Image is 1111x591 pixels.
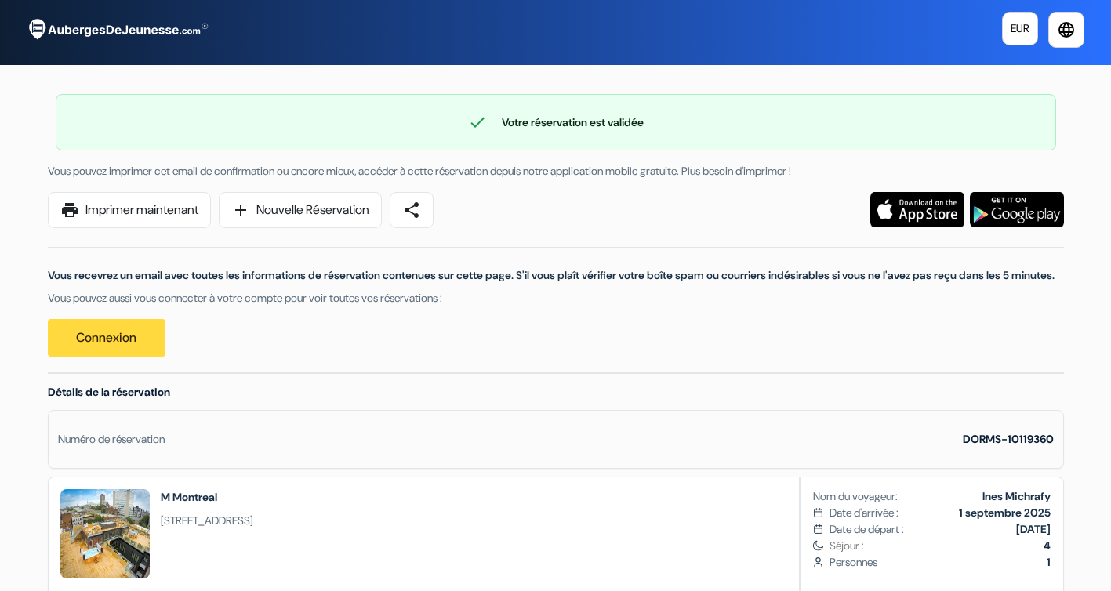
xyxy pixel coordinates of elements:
[982,489,1051,503] b: Ines Michrafy
[161,489,253,505] h2: M Montreal
[830,554,1050,571] span: Personnes
[60,489,150,578] img: c_5995515079153006349.jpg
[830,538,1050,554] span: Séjour :
[1044,538,1051,553] b: 4
[970,192,1064,227] img: Téléchargez l'application gratuite
[56,113,1055,132] div: Votre réservation est validée
[48,290,1064,306] p: Vous pouvez aussi vous connecter à votre compte pour voir toutes vos réservations :
[48,164,791,178] span: Vous pouvez imprimer cet email de confirmation ou encore mieux, accéder à cette réservation depui...
[830,521,904,538] span: Date de départ :
[1048,12,1084,48] a: language
[48,319,165,357] a: Connexion
[390,192,434,228] a: share
[963,432,1054,446] strong: DORMS-10119360
[402,201,421,219] span: share
[48,267,1064,284] p: Vous recevrez un email avec toutes les informations de réservation contenues sur cette page. S'il...
[1016,522,1051,536] b: [DATE]
[959,506,1051,520] b: 1 septembre 2025
[48,192,211,228] a: printImprimer maintenant
[813,488,898,505] span: Nom du voyageur:
[60,201,79,219] span: print
[870,192,964,227] img: Téléchargez l'application gratuite
[48,385,170,399] span: Détails de la réservation
[1002,12,1038,45] a: EUR
[231,201,250,219] span: add
[161,513,253,529] span: [STREET_ADDRESS]
[468,113,487,132] span: check
[1057,20,1076,39] i: language
[1047,555,1051,569] b: 1
[58,431,165,448] div: Numéro de réservation
[19,9,215,51] img: AubergesDeJeunesse.com
[219,192,382,228] a: addNouvelle Réservation
[830,505,899,521] span: Date d'arrivée :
